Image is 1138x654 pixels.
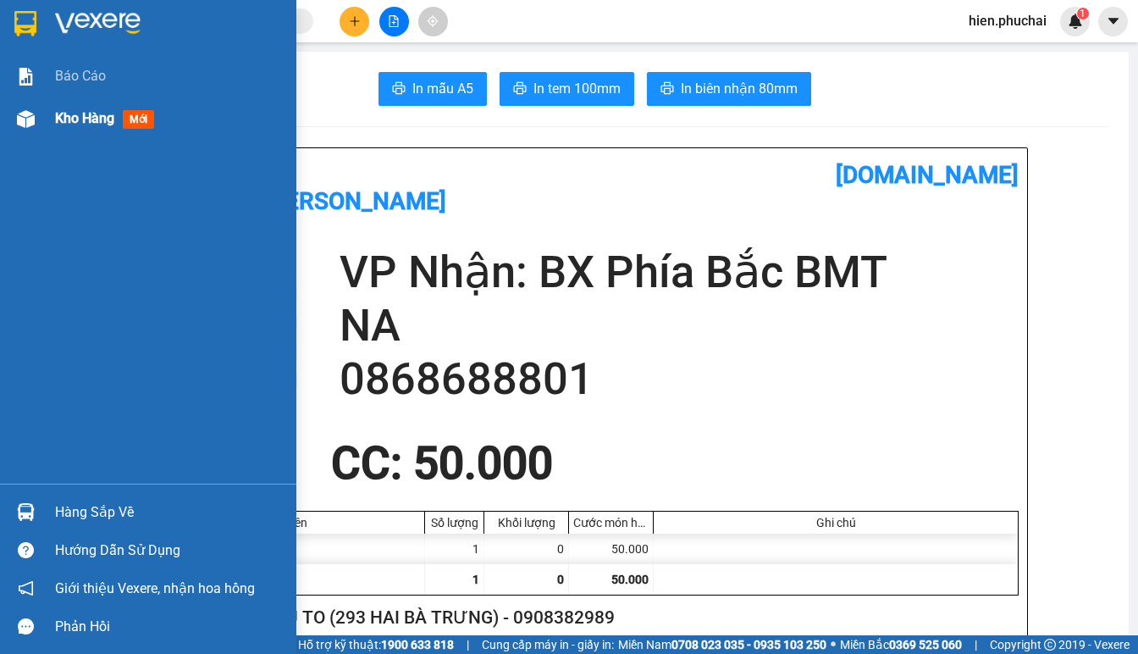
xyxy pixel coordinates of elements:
div: Tên [175,516,420,529]
button: aim [418,7,448,36]
span: In biên nhận 80mm [681,78,798,99]
div: GIẤY TỜ XE (Bì) [171,534,425,564]
span: 1 [472,573,479,586]
div: 1 [425,534,484,564]
b: [PERSON_NAME] [263,187,446,215]
h2: Người gửi: BI AU TO (293 HAI BÀ TRƯNG) - 0908382989 [170,604,1012,632]
span: 50.000 [611,573,649,586]
h2: VP Nhận: BX Phía Bắc BMT [340,246,1019,299]
span: caret-down [1106,14,1121,29]
img: warehouse-icon [17,110,35,128]
div: Cước món hàng [573,516,649,529]
button: caret-down [1098,7,1128,36]
span: printer [660,81,674,97]
img: icon-new-feature [1068,14,1083,29]
span: file-add [388,15,400,27]
strong: 0708 023 035 - 0935 103 250 [671,638,826,651]
img: logo-vxr [14,11,36,36]
span: ⚪️ [831,641,836,648]
div: Khối lượng [489,516,564,529]
div: Hướng dẫn sử dụng [55,538,284,563]
span: printer [513,81,527,97]
img: solution-icon [17,68,35,86]
b: [DOMAIN_NAME] [836,161,1019,189]
span: mới [123,110,154,129]
span: question-circle [18,542,34,558]
div: 0 [484,534,569,564]
span: Giới thiệu Vexere, nhận hoa hồng [55,578,255,599]
span: | [467,635,469,654]
li: [PERSON_NAME] [108,8,241,32]
div: Phản hồi [55,614,284,640]
strong: 1900 633 818 [381,638,454,651]
span: Kho hàng [55,110,114,126]
span: Cung cấp máy in - giấy in: [482,635,614,654]
button: printerIn tem 100mm [500,72,634,106]
span: In mẫu A5 [412,78,473,99]
h2: 0868688801 [340,352,1019,406]
li: Mã đơn: 82QQNG1A [108,80,241,104]
div: 50.000 [569,534,654,564]
div: CC : 50.000 [321,438,563,489]
div: Hàng sắp về [55,500,284,525]
span: plus [349,15,361,27]
button: printerIn mẫu A5 [378,72,487,106]
strong: 0369 525 060 [889,638,962,651]
li: Nhân viên: Hiền [108,57,241,80]
span: Hỗ trợ kỹ thuật: [298,635,454,654]
span: aim [427,15,439,27]
button: plus [340,7,369,36]
span: printer [392,81,406,97]
span: | [975,635,977,654]
span: notification [18,580,34,596]
span: Miền Bắc [840,635,962,654]
span: copyright [1044,639,1056,651]
span: Báo cáo [55,65,106,86]
button: printerIn biên nhận 80mm [647,72,811,106]
span: hien.phuchai [955,10,1060,31]
img: warehouse-icon [17,503,35,521]
button: file-add [379,7,409,36]
span: 0 [557,573,564,586]
div: Số lượng [429,516,479,529]
li: In ngày: 17:44 11/09 [108,32,241,56]
span: message [18,618,34,635]
sup: 1 [1077,8,1089,19]
div: Ghi chú [658,516,1014,529]
span: 1 [1080,8,1086,19]
span: Miền Nam [618,635,826,654]
h2: NA [340,299,1019,352]
span: In tem 100mm [533,78,621,99]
